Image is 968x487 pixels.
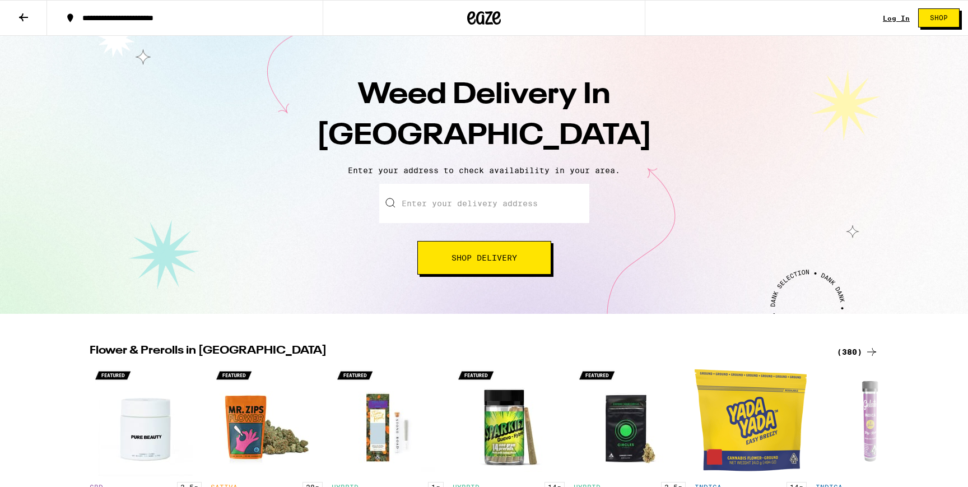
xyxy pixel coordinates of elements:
a: Log In [883,15,910,22]
img: Stone Road - Purple Runtz Hash & Diamonds Infused - 1g [332,364,444,476]
img: Pure Beauty - Gush Mints 1:1 - 3.5g [90,364,202,476]
span: Shop Delivery [452,254,517,262]
img: Mr. Zips - Sunshine Punch - 28g [211,364,323,476]
a: Shop [910,8,968,27]
img: Gelato - Grape Pie - 1g [816,364,928,476]
img: Circles Base Camp - Headband - 3.5g [574,364,686,476]
img: Yada Yada - Glitter Bomb Pre-Ground - 14g [695,364,807,476]
input: Enter your delivery address [379,184,589,223]
h2: Flower & Prerolls in [GEOGRAPHIC_DATA] [90,345,823,359]
span: [GEOGRAPHIC_DATA] [317,122,652,151]
p: Enter your address to check availability in your area. [11,166,957,175]
button: Shop Delivery [417,241,551,275]
img: Sparkiez - Guava 14-Pack - 14g [453,364,565,476]
h1: Weed Delivery In [288,75,680,157]
a: (380) [837,345,878,359]
span: Shop [930,15,948,21]
button: Shop [918,8,960,27]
